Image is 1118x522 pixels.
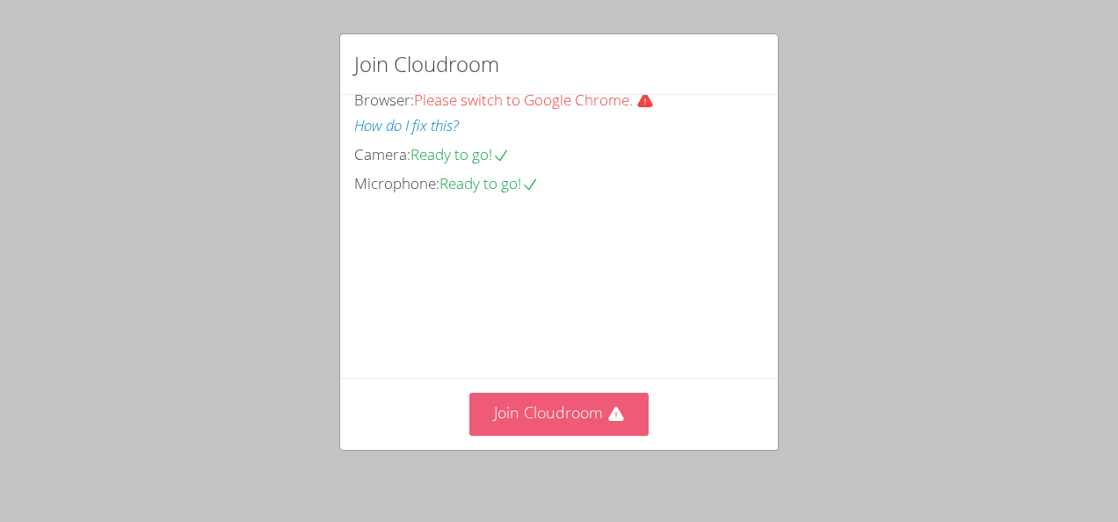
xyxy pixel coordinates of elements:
span: Microphone: [354,173,439,193]
span: Browser: [354,90,414,110]
span: Camera: [354,144,410,164]
button: How do I fix this? [354,113,459,139]
span: Ready to go! [439,173,539,193]
button: Join Cloudroom [469,393,650,436]
span: Ready to go! [410,144,510,164]
span: Please switch to Google Chrome. [414,90,661,110]
h2: Join Cloudroom [354,48,499,80]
